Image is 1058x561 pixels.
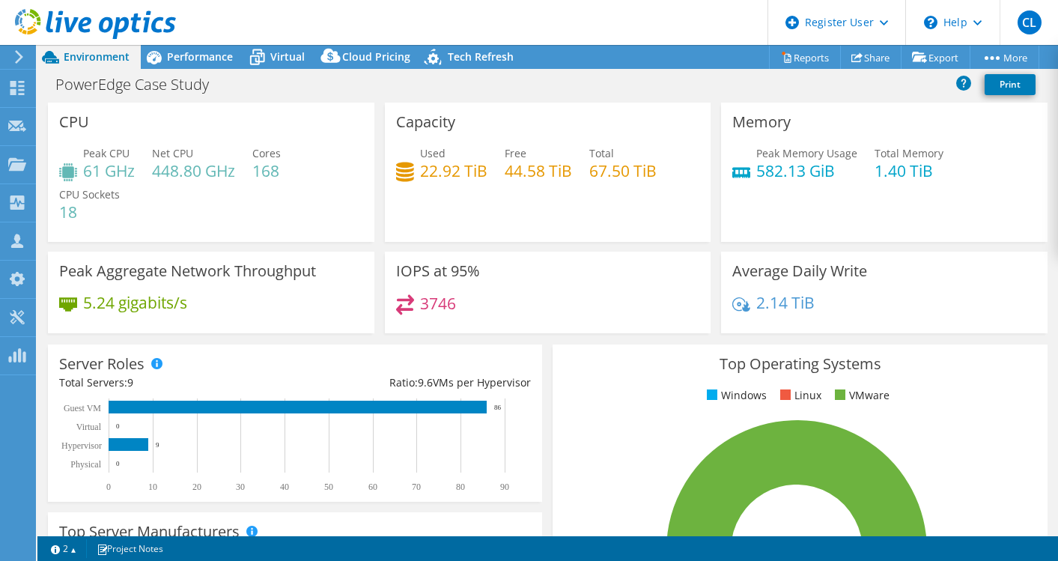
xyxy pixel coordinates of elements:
h4: 5.24 gigabits/s [83,294,187,311]
span: Cloud Pricing [342,49,410,64]
span: Total [589,146,614,160]
h3: Peak Aggregate Network Throughput [59,263,316,279]
text: 60 [368,482,377,492]
a: More [970,46,1039,69]
span: Free [505,146,526,160]
text: 70 [412,482,421,492]
h4: 1.40 TiB [875,163,943,179]
text: Hypervisor [61,440,102,451]
h3: CPU [59,114,89,130]
h3: Top Server Manufacturers [59,524,240,540]
li: Windows [703,387,767,404]
a: Reports [769,46,841,69]
h3: IOPS at 95% [396,263,480,279]
h4: 44.58 TiB [505,163,572,179]
text: Guest VM [64,403,101,413]
h3: Server Roles [59,356,145,372]
text: 90 [500,482,509,492]
h4: 168 [252,163,281,179]
span: Peak Memory Usage [756,146,857,160]
h4: 61 GHz [83,163,135,179]
h4: 67.50 TiB [589,163,657,179]
text: 86 [494,404,502,411]
a: Print [985,74,1036,95]
a: Export [901,46,970,69]
span: Tech Refresh [448,49,514,64]
span: 9 [127,375,133,389]
h4: 2.14 TiB [756,294,815,311]
span: Peak CPU [83,146,130,160]
h3: Memory [732,114,791,130]
span: Used [420,146,446,160]
text: Physical [70,459,101,470]
h1: PowerEdge Case Study [49,76,232,93]
a: Share [840,46,902,69]
div: Ratio: VMs per Hypervisor [295,374,531,391]
span: Virtual [270,49,305,64]
h3: Capacity [396,114,455,130]
span: Environment [64,49,130,64]
h4: 3746 [420,295,456,312]
a: 2 [40,539,87,558]
text: 9 [156,441,159,449]
text: 30 [236,482,245,492]
text: 40 [280,482,289,492]
text: Virtual [76,422,102,432]
span: Total Memory [875,146,943,160]
span: CPU Sockets [59,187,120,201]
svg: \n [924,16,937,29]
h3: Top Operating Systems [564,356,1036,372]
text: 0 [116,422,120,430]
h4: 18 [59,204,120,220]
div: Total Servers: [59,374,295,391]
span: Net CPU [152,146,193,160]
span: Performance [167,49,233,64]
text: 0 [106,482,111,492]
h4: 448.80 GHz [152,163,235,179]
li: VMware [831,387,890,404]
a: Project Notes [86,539,174,558]
span: 9.6 [418,375,433,389]
span: Cores [252,146,281,160]
li: Linux [776,387,821,404]
text: 10 [148,482,157,492]
span: CL [1018,10,1042,34]
text: 20 [192,482,201,492]
text: 0 [116,460,120,467]
text: 50 [324,482,333,492]
h4: 582.13 GiB [756,163,857,179]
h3: Average Daily Write [732,263,867,279]
h4: 22.92 TiB [420,163,487,179]
text: 80 [456,482,465,492]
